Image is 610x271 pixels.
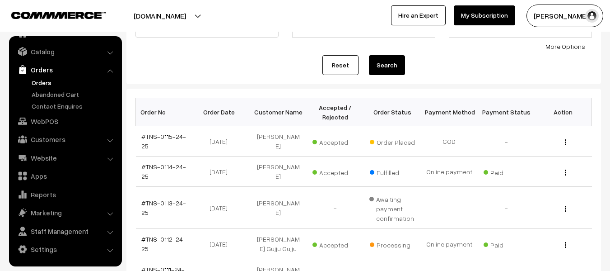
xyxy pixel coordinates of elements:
[141,199,186,216] a: #TNS-0113-24-25
[369,55,405,75] button: Search
[312,135,358,147] span: Accepted
[421,98,478,126] th: Payment Method
[11,12,106,19] img: COMMMERCE
[250,126,307,157] td: [PERSON_NAME]
[11,131,119,147] a: Customers
[312,238,358,250] span: Accepted
[250,157,307,187] td: [PERSON_NAME]
[11,168,119,184] a: Apps
[565,206,566,212] img: Menu
[11,186,119,203] a: Reports
[11,43,119,60] a: Catalog
[478,126,535,157] td: -
[307,187,363,229] td: -
[565,170,566,176] img: Menu
[565,139,566,145] img: Menu
[29,101,119,111] a: Contact Enquires
[141,133,186,150] a: #TNS-0115-24-25
[421,157,478,187] td: Online payment
[535,98,591,126] th: Action
[391,5,446,25] a: Hire an Expert
[29,90,119,99] a: Abandoned Cart
[193,126,250,157] td: [DATE]
[141,235,186,252] a: #TNS-0112-24-25
[193,157,250,187] td: [DATE]
[250,98,307,126] th: Customer Name
[141,163,186,180] a: #TNS-0114-24-25
[11,9,90,20] a: COMMMERCE
[565,242,566,248] img: Menu
[102,5,218,27] button: [DOMAIN_NAME]
[11,223,119,239] a: Staff Management
[11,204,119,221] a: Marketing
[11,150,119,166] a: Website
[364,98,421,126] th: Order Status
[11,62,119,78] a: Orders
[370,166,415,177] span: Fulfilled
[11,113,119,129] a: WebPOS
[307,98,363,126] th: Accepted / Rejected
[193,187,250,229] td: [DATE]
[370,135,415,147] span: Order Placed
[250,229,307,259] td: [PERSON_NAME] Gujju Gujju
[526,5,603,27] button: [PERSON_NAME]…
[484,238,529,250] span: Paid
[370,238,415,250] span: Processing
[478,187,535,229] td: -
[250,187,307,229] td: [PERSON_NAME]
[193,229,250,259] td: [DATE]
[484,166,529,177] span: Paid
[478,98,535,126] th: Payment Status
[421,229,478,259] td: Online payment
[322,55,359,75] a: Reset
[193,98,250,126] th: Order Date
[545,43,585,50] a: More Options
[369,192,415,223] span: Awaiting payment confirmation
[29,78,119,87] a: Orders
[454,5,515,25] a: My Subscription
[421,126,478,157] td: COD
[136,98,193,126] th: Order No
[312,166,358,177] span: Accepted
[585,9,599,23] img: user
[11,241,119,257] a: Settings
